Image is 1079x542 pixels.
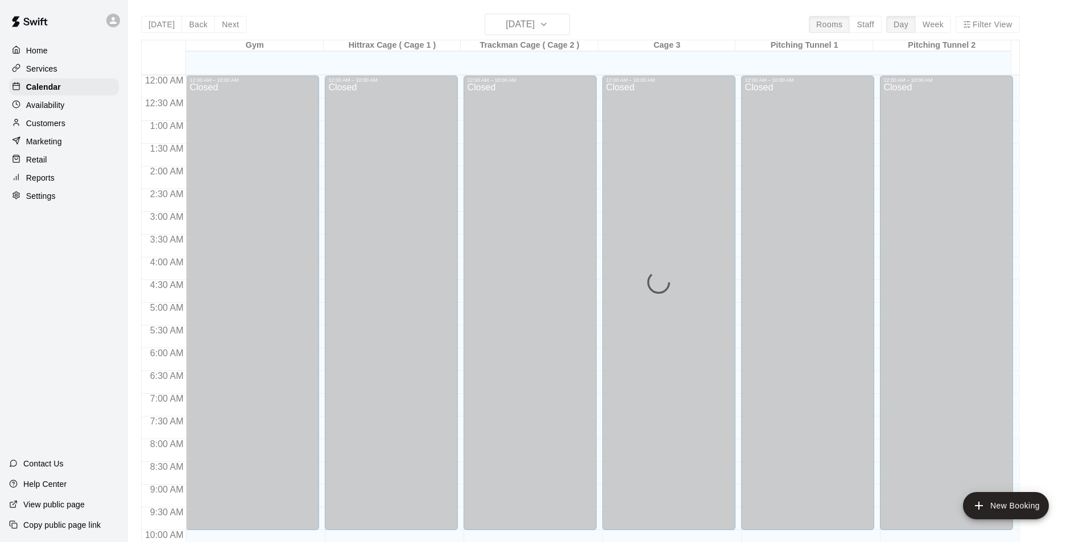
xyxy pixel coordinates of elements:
span: 12:30 AM [142,98,187,108]
span: 4:30 AM [147,280,187,290]
p: View public page [23,499,85,510]
p: Availability [26,99,65,111]
div: 12:00 AM – 10:00 AM: Closed [186,76,319,530]
span: 6:30 AM [147,371,187,381]
div: Closed [467,83,593,534]
span: 7:00 AM [147,394,187,403]
span: 8:30 AM [147,462,187,472]
span: 2:00 AM [147,166,187,176]
div: 12:00 AM – 10:00 AM: Closed [880,76,1013,530]
div: Pitching Tunnel 2 [873,40,1011,51]
div: 12:00 AM – 10:00 AM: Closed [602,76,735,530]
span: 1:00 AM [147,121,187,131]
a: Settings [9,187,119,205]
span: 5:00 AM [147,303,187,312]
span: 1:30 AM [147,144,187,153]
div: 12:00 AM – 10:00 AM [745,77,871,83]
a: Retail [9,151,119,168]
div: Cage 3 [598,40,736,51]
button: add [963,492,1049,519]
p: Help Center [23,478,67,490]
div: Closed [883,83,1010,534]
div: 12:00 AM – 10:00 AM: Closed [741,76,874,530]
p: Calendar [26,81,61,93]
span: 12:00 AM [142,76,187,85]
span: 9:30 AM [147,507,187,517]
span: 7:30 AM [147,416,187,426]
p: Reports [26,172,55,184]
p: Marketing [26,136,62,147]
div: Gym [186,40,324,51]
span: 9:00 AM [147,485,187,494]
a: Reports [9,169,119,186]
span: 4:00 AM [147,257,187,267]
div: 12:00 AM – 10:00 AM [606,77,732,83]
div: 12:00 AM – 10:00 AM: Closed [325,76,458,530]
div: Closed [606,83,732,534]
p: Copy public page link [23,519,101,531]
div: 12:00 AM – 10:00 AM [883,77,1010,83]
div: Trackman Cage ( Cage 2 ) [461,40,598,51]
a: Home [9,42,119,59]
a: Marketing [9,133,119,150]
p: Services [26,63,57,74]
div: 12:00 AM – 10:00 AM [467,77,593,83]
div: Pitching Tunnel 1 [735,40,873,51]
div: 12:00 AM – 10:00 AM: Closed [464,76,597,530]
span: 6:00 AM [147,348,187,358]
a: Customers [9,115,119,132]
div: 12:00 AM – 10:00 AM [189,77,316,83]
p: Contact Us [23,458,64,469]
span: 3:30 AM [147,235,187,244]
span: 8:00 AM [147,439,187,449]
div: Closed [189,83,316,534]
a: Services [9,60,119,77]
div: Closed [745,83,871,534]
span: 10:00 AM [142,530,187,540]
a: Availability [9,97,119,114]
div: 12:00 AM – 10:00 AM [328,77,454,83]
p: Customers [26,118,65,129]
p: Home [26,45,48,56]
div: Hittrax Cage ( Cage 1 ) [324,40,461,51]
span: 5:30 AM [147,326,187,335]
a: Calendar [9,78,119,95]
span: 2:30 AM [147,189,187,199]
p: Settings [26,190,56,202]
span: 3:00 AM [147,212,187,222]
div: Closed [328,83,454,534]
p: Retail [26,154,47,165]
